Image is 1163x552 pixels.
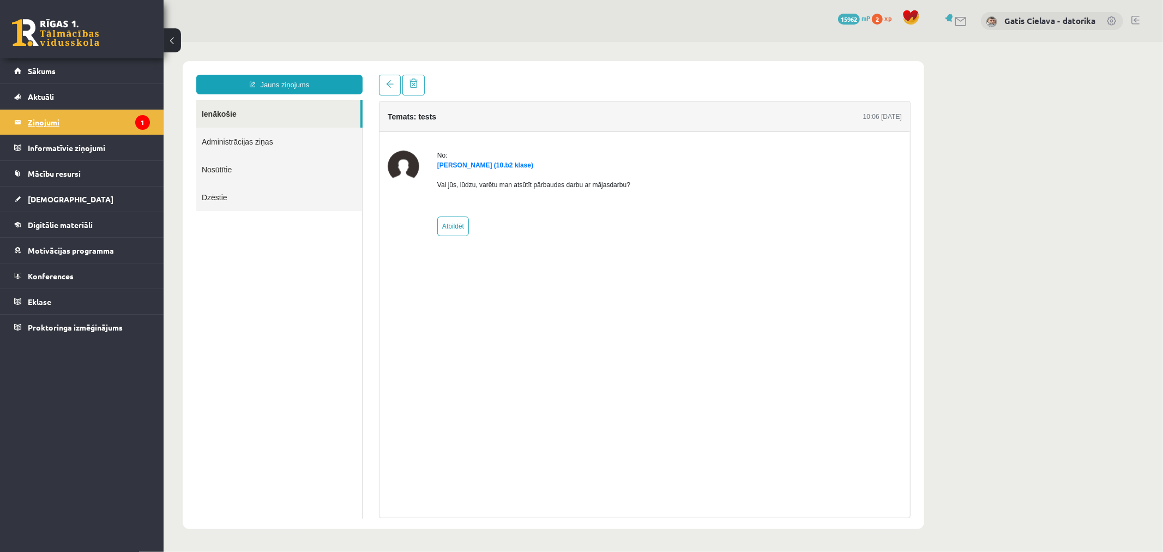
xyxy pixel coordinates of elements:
[224,70,273,79] h4: Temats: tests
[838,14,870,22] a: 15962 mP
[135,115,150,130] i: 1
[33,113,198,141] a: Nosūtītie
[224,109,256,140] img: Fjodors Latatujevs
[861,14,870,22] span: mP
[28,245,114,255] span: Motivācijas programma
[28,135,150,160] legend: Informatīvie ziņojumi
[274,175,305,194] a: Atbildēt
[14,315,150,340] a: Proktoringa izmēģinājums
[28,220,93,230] span: Digitālie materiāli
[1004,15,1095,26] a: Gatis Cielava - datorika
[14,135,150,160] a: Informatīvie ziņojumi
[872,14,883,25] span: 2
[33,86,198,113] a: Administrācijas ziņas
[274,109,467,118] div: No:
[33,33,199,52] a: Jauns ziņojums
[700,70,738,80] div: 10:06 [DATE]
[33,141,198,169] a: Dzēstie
[838,14,860,25] span: 15962
[14,110,150,135] a: Ziņojumi1
[872,14,897,22] a: 2 xp
[14,187,150,212] a: [DEMOGRAPHIC_DATA]
[14,263,150,289] a: Konferences
[28,194,113,204] span: [DEMOGRAPHIC_DATA]
[986,16,997,27] img: Gatis Cielava - datorika
[14,212,150,237] a: Digitālie materiāli
[33,58,197,86] a: Ienākošie
[28,271,74,281] span: Konferences
[28,297,51,307] span: Eklase
[274,138,467,148] p: Vai jūs, lūdzu, varētu man atsūtīt pārbaudes darbu ar mājasdarbu?
[14,58,150,83] a: Sākums
[28,322,123,332] span: Proktoringa izmēģinājums
[28,92,54,101] span: Aktuāli
[28,110,150,135] legend: Ziņojumi
[14,289,150,314] a: Eklase
[14,238,150,263] a: Motivācijas programma
[884,14,891,22] span: xp
[14,84,150,109] a: Aktuāli
[14,161,150,186] a: Mācību resursi
[274,119,370,127] a: [PERSON_NAME] (10.b2 klase)
[12,19,99,46] a: Rīgas 1. Tālmācības vidusskola
[28,169,81,178] span: Mācību resursi
[28,66,56,76] span: Sākums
